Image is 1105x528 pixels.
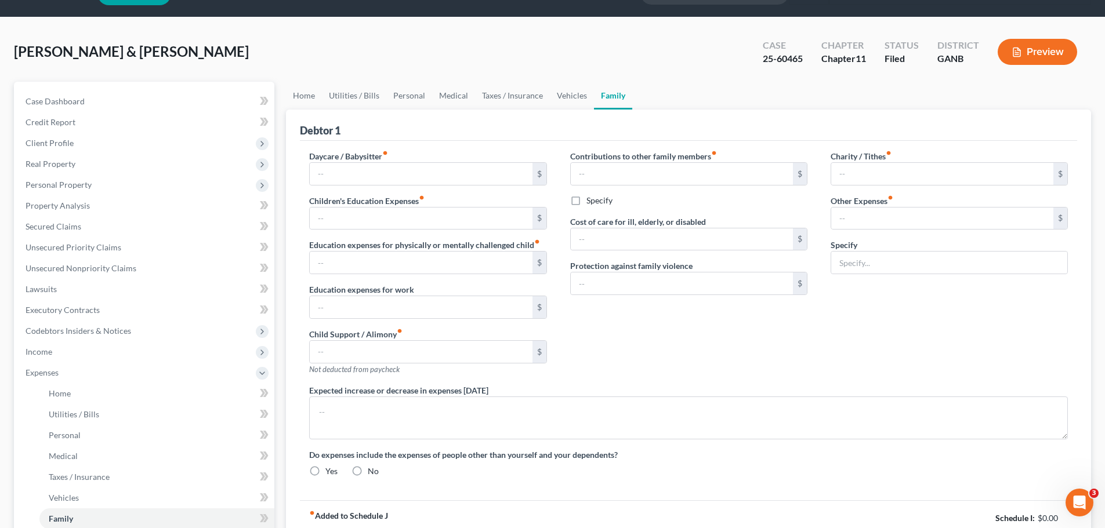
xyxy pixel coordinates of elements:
[26,159,75,169] span: Real Property
[793,272,807,294] div: $
[419,195,425,201] i: fiber_manual_record
[550,82,594,110] a: Vehicles
[887,195,893,201] i: fiber_manual_record
[831,163,1053,185] input: --
[26,117,75,127] span: Credit Report
[793,228,807,250] div: $
[998,39,1077,65] button: Preview
[831,195,893,207] label: Other Expenses
[831,150,892,162] label: Charity / Tithes
[49,430,81,440] span: Personal
[49,493,79,502] span: Vehicles
[570,150,717,162] label: Contributions to other family members
[856,53,866,64] span: 11
[532,341,546,363] div: $
[26,221,81,231] span: Secured Claims
[49,451,78,461] span: Medical
[26,305,100,315] span: Executory Contracts
[26,180,92,190] span: Personal Property
[885,52,919,65] div: Filed
[831,239,857,251] label: Specify
[570,260,693,272] label: Protection against family violence
[26,138,74,148] span: Client Profile
[475,82,550,110] a: Taxes / Insurance
[532,252,546,274] div: $
[1089,489,1099,498] span: 3
[16,300,274,321] a: Executory Contracts
[26,326,131,336] span: Codebtors Insiders & Notices
[571,272,793,294] input: --
[49,514,73,523] span: Family
[300,123,340,137] div: Debtor 1
[763,52,803,65] div: 25-60465
[763,39,803,52] div: Case
[532,163,546,185] div: $
[325,465,338,477] label: Yes
[309,510,315,516] i: fiber_manual_record
[39,446,274,467] a: Medical
[14,43,249,60] span: [PERSON_NAME] & [PERSON_NAME]
[534,239,540,245] i: fiber_manual_record
[26,347,52,356] span: Income
[831,207,1053,230] input: --
[309,328,403,340] label: Child Support / Alimony
[49,409,99,419] span: Utilities / Bills
[16,279,274,300] a: Lawsuits
[309,195,425,207] label: Children's Education Expenses
[309,150,388,162] label: Daycare / Babysitter
[39,425,274,446] a: Personal
[16,258,274,279] a: Unsecured Nonpriority Claims
[309,384,488,396] label: Expected increase or decrease in expenses [DATE]
[16,91,274,112] a: Case Dashboard
[309,449,1068,461] label: Do expenses include the expenses of people other than yourself and your dependents?
[382,150,388,156] i: fiber_manual_record
[1053,163,1067,185] div: $
[16,237,274,258] a: Unsecured Priority Claims
[397,328,403,334] i: fiber_manual_record
[937,39,979,52] div: District
[26,284,57,294] span: Lawsuits
[310,252,532,274] input: --
[26,263,136,273] span: Unsecured Nonpriority Claims
[711,150,717,156] i: fiber_manual_record
[309,365,400,374] span: Not deducted from paycheck
[26,96,85,106] span: Case Dashboard
[310,296,532,318] input: --
[26,367,59,377] span: Expenses
[594,82,632,110] a: Family
[570,216,706,228] label: Cost of care for ill, elderly, or disabled
[39,467,274,487] a: Taxes / Insurance
[386,82,432,110] a: Personal
[16,195,274,216] a: Property Analysis
[286,82,322,110] a: Home
[39,487,274,508] a: Vehicles
[886,150,892,156] i: fiber_manual_record
[831,252,1067,274] input: Specify...
[310,207,532,230] input: --
[49,472,110,482] span: Taxes / Insurance
[1053,207,1067,230] div: $
[821,39,866,52] div: Chapter
[571,163,793,185] input: --
[16,216,274,237] a: Secured Claims
[532,207,546,230] div: $
[39,404,274,425] a: Utilities / Bills
[322,82,386,110] a: Utilities / Bills
[39,383,274,404] a: Home
[885,39,919,52] div: Status
[793,163,807,185] div: $
[532,296,546,318] div: $
[432,82,475,110] a: Medical
[995,513,1035,523] strong: Schedule I:
[368,465,379,477] label: No
[586,195,613,206] label: Specify
[1066,489,1093,516] iframe: Intercom live chat
[16,112,274,133] a: Credit Report
[310,341,532,363] input: --
[571,228,793,250] input: --
[49,388,71,398] span: Home
[309,239,540,251] label: Education expenses for physically or mentally challenged child
[310,163,532,185] input: --
[26,242,121,252] span: Unsecured Priority Claims
[1038,512,1068,524] div: $0.00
